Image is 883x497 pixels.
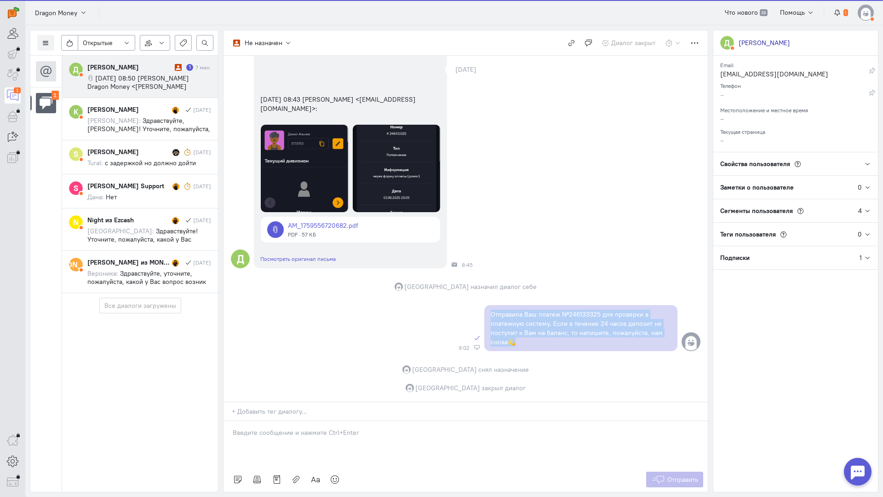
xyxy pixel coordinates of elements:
button: Не назначен [228,35,297,51]
a: Посмотреть оригинал письма [260,255,336,262]
i: Диалог не разобран [175,64,182,71]
div: [DATE] [193,148,211,156]
button: Dragon Money [30,4,92,21]
div: [PERSON_NAME] Support [87,181,170,191]
span: Здравствуйте, уточните, пожалуйста, какой у Вас вопрос возник по нашему проекту? [87,269,206,294]
div: [DATE] [193,106,211,114]
span: Сегменты пользователя [720,207,793,215]
div: Не назначен [245,38,282,47]
span: Здравствуйте, [PERSON_NAME]! Уточните, пожалуйста, с кем ранее вы вели диалог? [87,116,210,141]
img: Вероника [172,217,179,224]
div: 0 [858,183,862,192]
button: 1 [829,5,853,20]
img: Вероника [172,260,179,266]
img: Дана [172,183,179,190]
img: carrot-quest.svg [8,7,19,18]
i: Сообщение отправлено [183,217,191,224]
div: 4 [858,206,862,215]
div: [DATE] [445,63,487,76]
span: с задержкой но должно дойти [105,159,196,167]
span: Dragon Money [35,8,77,17]
div: [PERSON_NAME] [87,63,172,72]
text: Д [237,252,244,266]
span: [GEOGRAPHIC_DATA]: [87,227,154,235]
div: Местоположение и местное время [720,104,871,114]
span: 39 [760,9,768,17]
text: Д [724,38,730,47]
img: default-v4.png [858,5,874,21]
text: [PERSON_NAME] [46,260,106,269]
small: Телефон [720,80,741,89]
div: [DATE] [193,182,211,190]
button: Отправить [646,472,704,487]
span: Нет [106,193,117,201]
text: K [74,107,79,116]
i: Диалог был отложен и он напомнил о себе [184,149,191,156]
span: Теги пользователя [720,230,776,238]
div: [PERSON_NAME] [739,38,790,47]
small: Email [720,59,734,69]
span: Дана: [87,193,104,201]
div: [EMAIL_ADDRESS][DOMAIN_NAME] [720,69,869,81]
div: Веб-панель [474,345,480,350]
div: Night из Ezcash [87,215,170,225]
button: Все диалоги загружены [99,298,181,313]
div: Текущая страница [720,126,871,136]
div: Подписки [713,246,860,269]
div: – [720,90,869,102]
button: Помощь [775,5,820,20]
div: Заметки о пользователе [713,176,858,199]
span: Здравствуйте! Уточните, пожалуйста, какой у Вас вопрос касательно нашего проекта? [87,227,198,252]
span: Что нового [725,8,758,17]
span: Свойства пользователя [720,160,790,168]
div: 1 [52,91,59,100]
div: 7 мин. [195,64,211,71]
span: назначил диалог себе [470,282,537,291]
div: Почта [452,262,457,267]
text: S [74,149,78,159]
span: – [720,115,724,123]
div: [PERSON_NAME] [87,147,170,156]
span: закрыл диалог [482,383,526,393]
span: Диалог закрыт [611,39,655,47]
span: [GEOGRAPHIC_DATA] [404,282,469,291]
p: Отправила Ваш платеж №246133325 для проверки в платежную систему. Если в течение 24 часов депозит... [491,310,671,347]
div: Есть неотвеченное сообщение пользователя [186,64,193,71]
img: Виктория [172,107,179,114]
span: 1 [843,9,848,17]
text: S [74,183,78,193]
i: Сообщение отправлено [183,259,191,266]
i: Диалог был отложен и он напомнил о себе [184,183,191,190]
div: [PERSON_NAME] [87,105,170,114]
span: Отправить [667,475,698,484]
a: Что нового 39 [720,5,773,20]
span: 9:02 [459,345,470,351]
span: [PERSON_NAME]: [87,116,141,125]
div: [DATE] [193,216,211,224]
span: [DATE] 08:50 [PERSON_NAME] Dragon Money <[PERSON_NAME][EMAIL_ADDRESS][DOMAIN_NAME]>: [87,74,201,99]
i: Сообщение отправлено [183,106,191,113]
div: [PERSON_NAME] из MONEY-X [87,258,170,267]
button: Диалог закрыт [597,35,661,51]
span: Tural: [87,159,103,167]
span: Помощь [780,8,805,17]
span: снял назначение [478,365,529,374]
div: 0 [858,230,862,239]
div: 1 [860,253,862,262]
text: N [73,217,79,227]
span: Открытые [83,38,113,47]
div: 1 [14,87,21,93]
img: Tural [172,149,179,156]
span: – [720,136,724,144]
span: 8:45 [462,262,473,268]
span: [GEOGRAPHIC_DATA] [412,365,477,374]
a: 1 [5,87,21,104]
span: [GEOGRAPHIC_DATA] [415,383,480,393]
span: Вероника: [87,269,118,277]
div: По этому пишу вам сюда потому что там не открывает чат чтоб вы подали [PERSON_NAME] службу платёж... [260,21,441,113]
div: [DATE] [193,259,211,266]
button: Открытые [78,35,135,51]
text: Д [73,64,79,74]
